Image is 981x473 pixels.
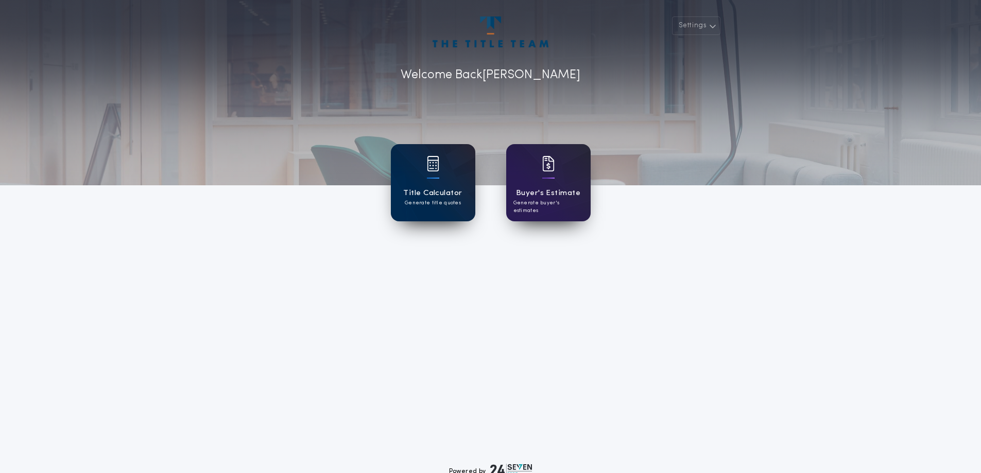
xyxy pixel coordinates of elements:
[433,16,548,47] img: account-logo
[516,187,580,199] h1: Buyer's Estimate
[405,199,461,207] p: Generate title quotes
[672,16,720,35] button: Settings
[513,199,583,215] p: Generate buyer's estimates
[403,187,462,199] h1: Title Calculator
[542,156,555,171] img: card icon
[391,144,475,221] a: card iconTitle CalculatorGenerate title quotes
[401,66,580,84] p: Welcome Back [PERSON_NAME]
[427,156,439,171] img: card icon
[506,144,591,221] a: card iconBuyer's EstimateGenerate buyer's estimates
